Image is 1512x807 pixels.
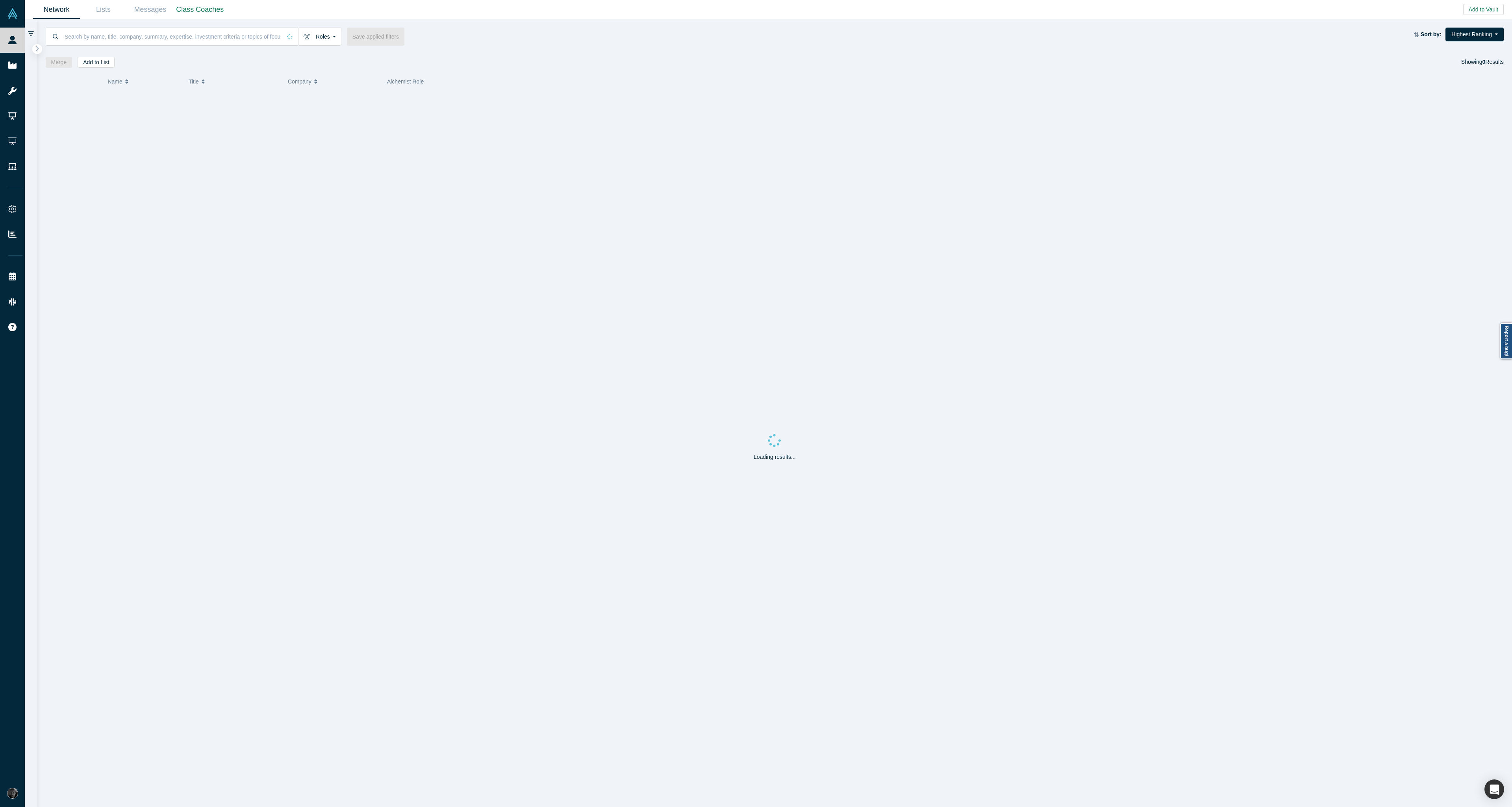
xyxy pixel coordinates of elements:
[298,28,341,46] button: Roles
[347,28,404,46] button: Save applied filters
[64,27,282,46] input: Search by name, title, company, summary, expertise, investment criteria or topics of focus
[127,0,174,19] a: Messages
[387,78,424,85] span: Alchemist Role
[107,73,180,90] button: Name
[288,73,379,90] button: Company
[107,73,122,90] span: Name
[1421,31,1442,37] strong: Sort by:
[174,0,226,19] a: Class Coaches
[1463,4,1504,15] button: Add to Vault
[754,453,796,461] p: Loading results...
[46,57,72,68] button: Merge
[1482,59,1504,65] span: Results
[7,788,18,799] img: Rami Chousein's Account
[288,73,311,90] span: Company
[189,73,199,90] span: Title
[1461,57,1504,68] div: Showing
[1482,59,1486,65] strong: 0
[1500,323,1512,359] a: Report a bug!
[7,8,18,19] img: Alchemist Vault Logo
[1445,28,1504,41] button: Highest Ranking
[33,0,80,19] a: Network
[189,73,280,90] button: Title
[80,0,127,19] a: Lists
[78,57,115,68] button: Add to List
